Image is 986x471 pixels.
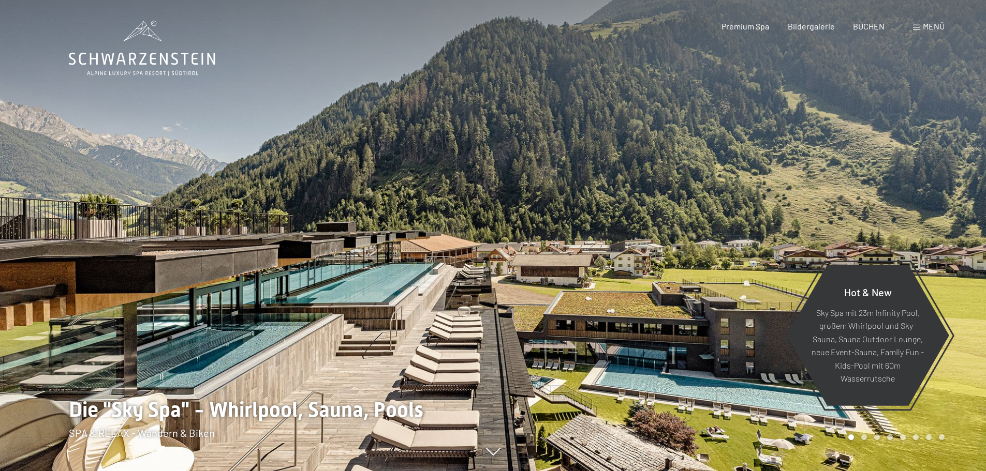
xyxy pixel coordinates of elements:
div: Carousel Page 3 [874,434,880,440]
div: Carousel Page 2 [861,434,867,440]
div: Carousel Page 8 [939,434,945,440]
p: Sky Spa mit 23m Infinity Pool, großem Whirlpool und Sky-Sauna, Sauna Outdoor Lounge, neue Event-S... [812,306,924,385]
div: Carousel Page 5 [900,434,906,440]
a: Premium Spa [722,21,769,31]
div: Carousel Page 6 [913,434,919,440]
div: Carousel Page 7 [926,434,932,440]
div: Carousel Page 4 [887,434,893,440]
span: Hot & New [844,285,892,298]
a: Hot & New Sky Spa mit 23m Infinity Pool, großem Whirlpool und Sky-Sauna, Sauna Outdoor Lounge, ne... [786,264,950,406]
div: Carousel Page 1 (Current Slide) [848,434,854,440]
a: BUCHEN [853,21,885,31]
a: Bildergalerie [788,21,835,31]
div: Carousel Pagination [845,434,945,440]
span: Menü [923,21,945,31]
